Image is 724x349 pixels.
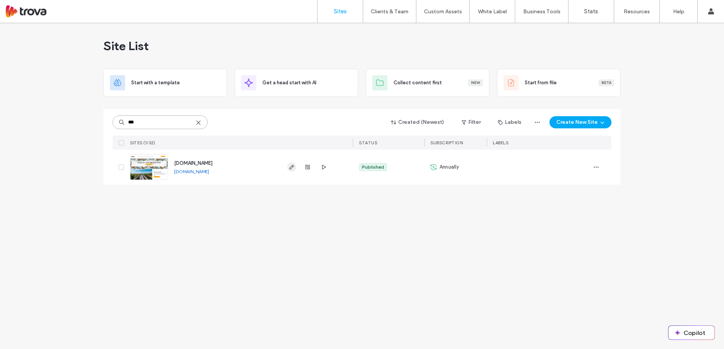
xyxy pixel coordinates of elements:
button: Filter [454,116,488,128]
label: Custom Assets [424,8,462,15]
div: Start with a template [103,69,227,97]
label: Help [673,8,684,15]
span: Get a head start with AI [262,79,316,87]
label: Stats [584,8,598,15]
span: Collect content first [394,79,442,87]
div: Start from fileBeta [497,69,621,97]
a: [DOMAIN_NAME] [174,169,209,174]
a: [DOMAIN_NAME] [174,160,213,166]
span: STATUS [359,140,377,145]
button: Copilot [668,326,714,340]
span: SITES (1/32) [130,140,155,145]
span: Help [17,5,33,12]
span: Annually [440,163,459,171]
span: Start with a template [131,79,180,87]
div: Collect content firstNew [366,69,489,97]
button: Created (Newest) [384,116,451,128]
label: Sites [334,8,347,15]
div: Get a head start with AI [235,69,358,97]
label: Resources [624,8,650,15]
span: Start from file [525,79,557,87]
button: Labels [491,116,528,128]
label: Business Tools [523,8,560,15]
div: Beta [599,79,614,86]
div: New [468,79,483,86]
span: Site List [103,38,149,54]
label: White Label [478,8,507,15]
label: Clients & Team [371,8,408,15]
span: SUBSCRIPTION [430,140,463,145]
div: Published [362,164,384,171]
span: LABELS [493,140,508,145]
button: Create New Site [549,116,611,128]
